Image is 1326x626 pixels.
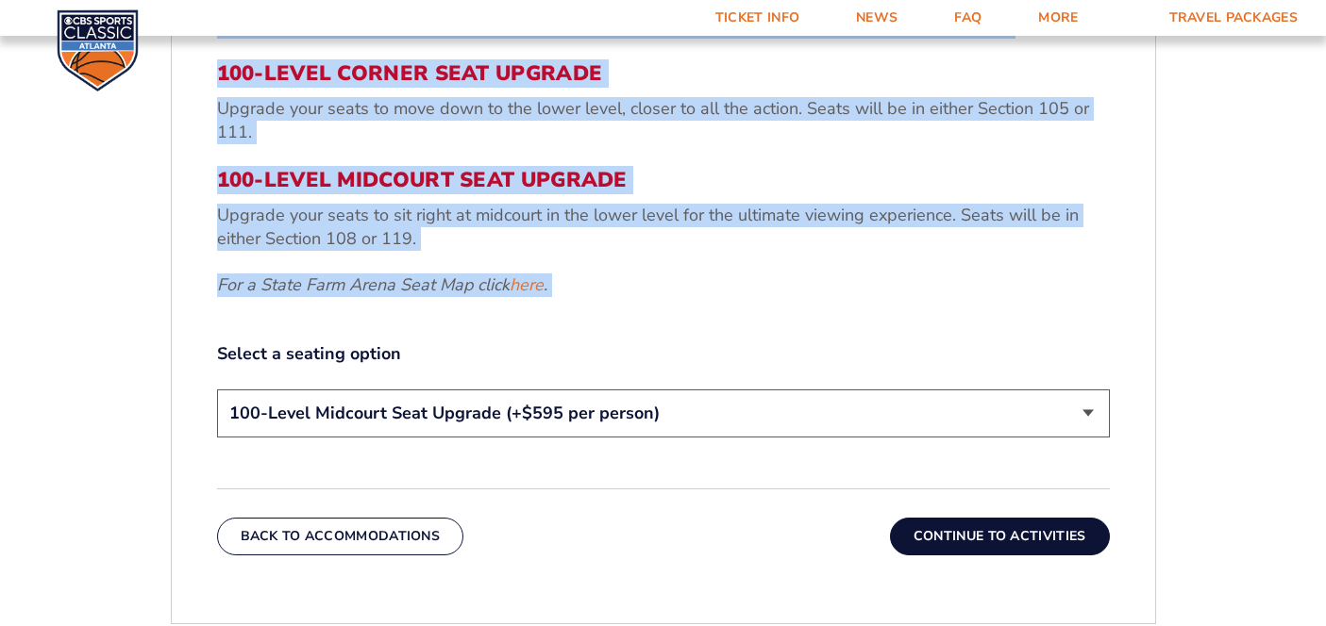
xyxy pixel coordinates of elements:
[217,97,1110,144] p: Upgrade your seats to move down to the lower level, closer to all the action. Seats will be in ei...
[217,204,1110,251] p: Upgrade your seats to sit right at midcourt in the lower level for the ultimate viewing experienc...
[217,273,547,296] em: For a State Farm Arena Seat Map click .
[57,9,139,91] img: CBS Sports Classic
[217,518,464,555] button: Back To Accommodations
[217,168,1110,192] h3: 100-Level Midcourt Seat Upgrade
[217,61,1110,86] h3: 100-Level Corner Seat Upgrade
[510,273,544,297] a: here
[217,342,1110,366] label: Select a seating option
[890,518,1110,555] button: Continue To Activities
